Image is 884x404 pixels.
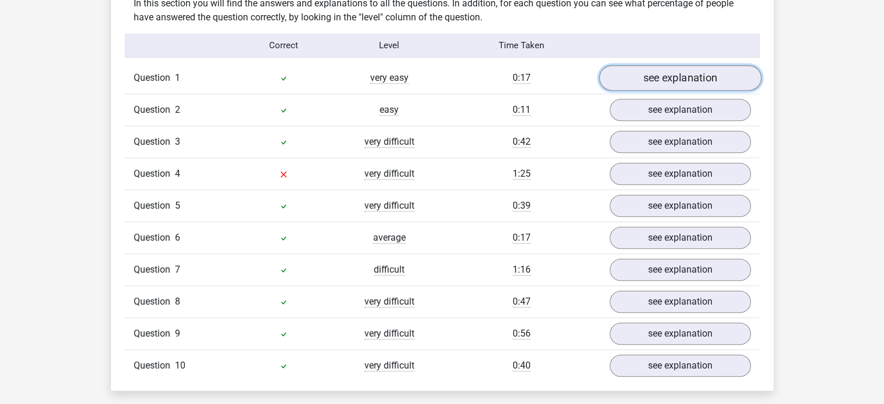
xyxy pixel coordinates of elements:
span: very difficult [364,296,414,308]
span: 0:47 [513,296,531,308]
a: see explanation [610,227,751,249]
span: 5 [175,200,180,211]
span: 9 [175,328,180,339]
a: see explanation [610,163,751,185]
a: see explanation [610,131,751,153]
span: 3 [175,136,180,147]
span: Question [134,263,175,277]
span: 1 [175,72,180,83]
span: 0:17 [513,72,531,84]
span: Question [134,327,175,341]
div: Correct [231,39,337,52]
span: 4 [175,168,180,179]
span: Question [134,135,175,149]
span: very difficult [364,136,414,148]
div: Level [337,39,442,52]
span: 1:16 [513,264,531,276]
a: see explanation [610,99,751,121]
span: average [373,232,406,244]
a: see explanation [610,195,751,217]
div: Time Taken [442,39,600,52]
span: Question [134,231,175,245]
a: see explanation [610,323,751,345]
span: 10 [175,360,185,371]
span: 0:39 [513,200,531,212]
span: 6 [175,232,180,243]
a: see explanation [610,291,751,313]
span: 0:11 [513,104,531,116]
span: very difficult [364,328,414,339]
span: 2 [175,104,180,115]
span: Question [134,295,175,309]
span: 0:42 [513,136,531,148]
span: 7 [175,264,180,275]
span: Question [134,359,175,373]
span: Question [134,103,175,117]
span: difficult [374,264,405,276]
span: very easy [370,72,409,84]
span: 0:17 [513,232,531,244]
span: Question [134,167,175,181]
span: very difficult [364,168,414,180]
a: see explanation [599,65,761,91]
a: see explanation [610,259,751,281]
span: Question [134,71,175,85]
span: very difficult [364,200,414,212]
span: 1:25 [513,168,531,180]
span: easy [380,104,399,116]
span: 0:56 [513,328,531,339]
a: see explanation [610,355,751,377]
span: 0:40 [513,360,531,371]
span: very difficult [364,360,414,371]
span: Question [134,199,175,213]
span: 8 [175,296,180,307]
